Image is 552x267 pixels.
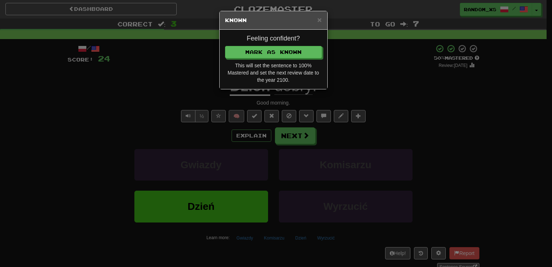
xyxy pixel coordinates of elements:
[225,62,322,84] div: This will set the sentence to 100% Mastered and set the next review date to the year 2100.
[225,46,322,58] button: Mark as Known
[317,16,322,24] span: ×
[317,16,322,24] button: Close
[225,35,322,42] h4: Feeling confident?
[225,17,322,24] h5: Known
